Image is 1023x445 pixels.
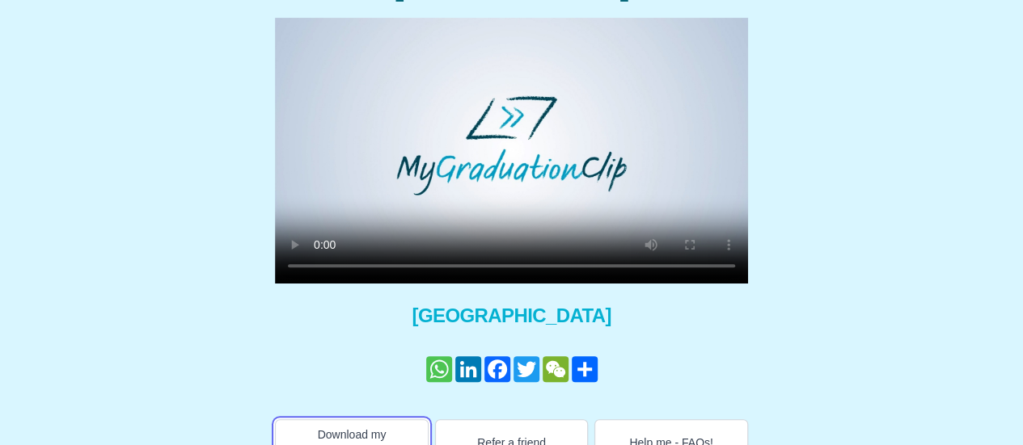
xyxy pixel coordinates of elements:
[483,356,512,382] a: Facebook
[570,356,599,382] a: Share
[275,303,748,329] span: [GEOGRAPHIC_DATA]
[454,356,483,382] a: LinkedIn
[425,356,454,382] a: WhatsApp
[512,356,541,382] a: Twitter
[541,356,570,382] a: WeChat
